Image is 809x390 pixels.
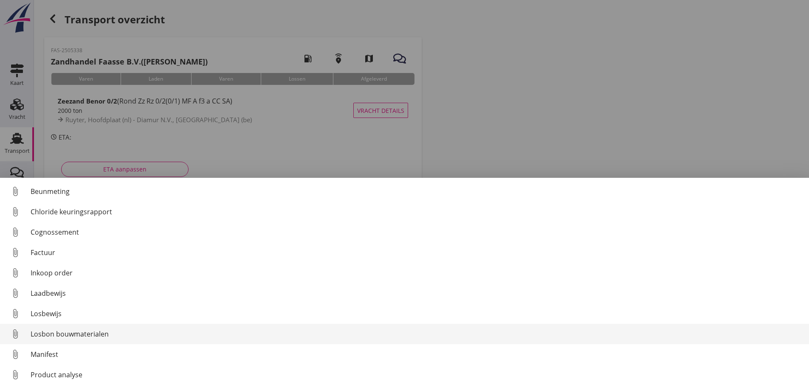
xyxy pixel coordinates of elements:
[31,207,802,217] div: Chloride keuringsrapport
[31,247,802,258] div: Factuur
[8,246,22,259] i: attach_file
[8,185,22,198] i: attach_file
[8,307,22,320] i: attach_file
[8,327,22,341] i: attach_file
[31,268,802,278] div: Inkoop order
[8,348,22,361] i: attach_file
[8,286,22,300] i: attach_file
[31,349,802,359] div: Manifest
[31,186,802,196] div: Beunmeting
[31,370,802,380] div: Product analyse
[8,266,22,280] i: attach_file
[8,368,22,382] i: attach_file
[31,227,802,237] div: Cognossement
[31,288,802,298] div: Laadbewijs
[8,205,22,219] i: attach_file
[31,309,802,319] div: Losbewijs
[31,329,802,339] div: Losbon bouwmaterialen
[8,225,22,239] i: attach_file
